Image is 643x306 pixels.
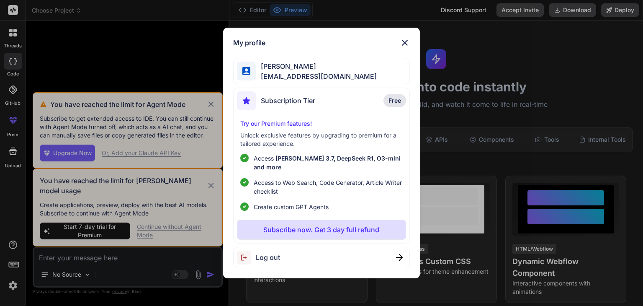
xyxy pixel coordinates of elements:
[233,38,265,48] h1: My profile
[240,202,249,211] img: checklist
[237,220,406,240] button: Subscribe now. Get 3 day full refund
[240,178,249,187] img: checklist
[256,61,377,71] span: [PERSON_NAME]
[242,67,250,75] img: profile
[254,154,402,171] p: Access
[256,252,280,262] span: Log out
[254,155,401,171] span: [PERSON_NAME] 3.7, DeepSeek R1, O3-mini and more
[254,178,402,196] span: Access to Web Search, Code Generator, Article Writer checklist
[388,96,401,105] span: Free
[254,202,329,211] span: Create custom GPT Agents
[256,71,377,81] span: [EMAIL_ADDRESS][DOMAIN_NAME]
[261,96,315,106] span: Subscription Tier
[263,225,379,235] p: Subscribe now. Get 3 day full refund
[240,154,249,162] img: checklist
[400,38,410,48] img: close
[237,251,256,265] img: logout
[237,91,256,110] img: subscription
[240,119,402,128] p: Try our Premium features!
[240,131,402,148] p: Unlock exclusive features by upgrading to premium for a tailored experience.
[396,254,403,261] img: close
